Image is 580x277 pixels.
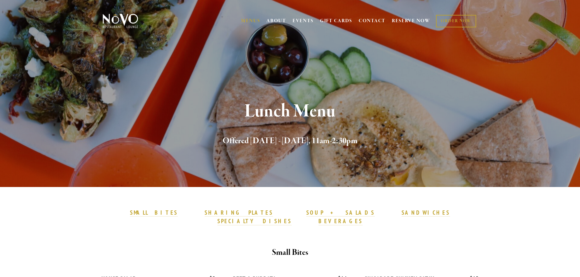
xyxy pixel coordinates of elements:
[402,209,450,216] strong: SANDWICHES
[113,135,468,147] h2: Offered [DATE] - [DATE], 11am-2:30pm
[402,209,450,217] a: SANDWICHES
[359,15,385,27] a: CONTACT
[318,217,363,225] strong: BEVERAGES
[130,209,178,217] a: SMALL BITES
[205,209,273,216] strong: SHARING PLATES
[266,18,286,24] a: ABOUT
[205,209,273,217] a: SHARING PLATES
[272,247,308,258] strong: Small Bites
[306,209,374,217] a: SOUP + SALADS
[217,217,292,225] strong: SPECIALTY DISHES
[101,13,139,29] img: Novo Restaurant &amp; Lounge
[306,209,374,216] strong: SOUP + SALADS
[241,18,260,24] a: MENUS
[318,217,363,225] a: BEVERAGES
[293,18,314,24] a: EVENTS
[130,209,178,216] strong: SMALL BITES
[113,102,468,121] h1: Lunch Menu
[392,15,430,27] a: RESERVE NOW
[320,15,352,27] a: GIFT CARDS
[217,217,292,225] a: SPECIALTY DISHES
[436,15,476,27] a: ORDER NOW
